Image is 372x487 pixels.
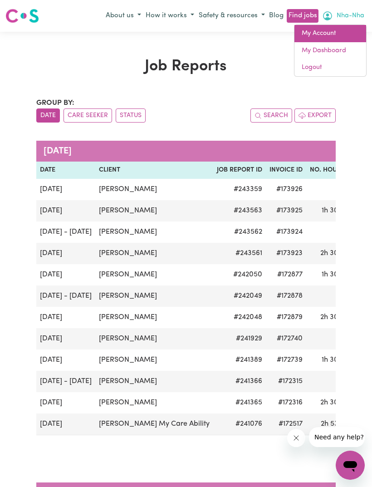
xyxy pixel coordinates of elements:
[266,162,306,179] th: Invoice ID
[95,307,213,328] td: [PERSON_NAME]
[287,9,318,23] a: Find jobs
[95,200,213,221] td: [PERSON_NAME]
[36,57,335,76] h1: Job Reports
[36,108,60,123] button: sort invoices by date
[213,371,266,392] td: # 241366
[320,314,345,321] span: 2 hours 30 minutes
[266,349,306,371] td: #172739
[95,179,213,200] td: [PERSON_NAME]
[294,25,366,42] a: My Account
[266,285,306,307] td: #172878
[266,371,306,392] td: #172315
[116,108,146,123] button: sort invoices by paid status
[309,427,365,447] iframe: Message from company
[213,221,266,243] td: # 243562
[36,285,95,307] td: [DATE] - [DATE]
[306,162,348,179] th: No. Hours
[36,243,95,264] td: [DATE]
[64,108,112,123] button: sort invoices by care seeker
[322,207,345,214] span: 1 hour 30 minutes
[196,9,267,24] button: Safety & resources
[320,8,367,24] button: My Account
[103,9,143,24] button: About us
[5,8,39,24] img: Careseekers logo
[267,9,285,23] a: Blog
[321,420,345,428] span: 2 hours 53 minutes
[36,349,95,371] td: [DATE]
[213,243,266,264] td: # 243561
[337,11,364,21] span: Nha-Nha
[95,221,213,243] td: [PERSON_NAME]
[250,108,292,123] button: Search
[36,99,74,107] span: Group by:
[266,179,306,200] td: #173926
[213,162,266,179] th: Job Report ID
[95,328,213,349] td: [PERSON_NAME]
[36,179,95,200] td: [DATE]
[294,25,367,77] div: My Account
[36,200,95,221] td: [DATE]
[95,413,213,435] td: [PERSON_NAME] My Care Ability
[266,221,306,243] td: #173924
[36,264,95,285] td: [DATE]
[143,9,196,24] button: How it works
[95,264,213,285] td: [PERSON_NAME]
[95,162,213,179] th: Client
[95,285,213,307] td: [PERSON_NAME]
[213,349,266,371] td: # 241389
[36,307,95,328] td: [DATE]
[336,451,365,480] iframe: Button to launch messaging window
[95,349,213,371] td: [PERSON_NAME]
[213,200,266,221] td: # 243563
[36,328,95,349] td: [DATE]
[294,59,366,76] a: Logout
[322,356,345,364] span: 1 hour 30 minutes
[213,264,266,285] td: # 242050
[322,271,345,278] span: 1 hour 30 minutes
[95,243,213,264] td: [PERSON_NAME]
[213,307,266,328] td: # 242048
[5,5,39,26] a: Careseekers logo
[266,307,306,328] td: #172879
[36,371,95,392] td: [DATE] - [DATE]
[36,413,95,435] td: [DATE]
[213,328,266,349] td: # 241929
[36,221,95,243] td: [DATE] - [DATE]
[320,399,345,406] span: 2 hours 30 minutes
[320,250,345,257] span: 2 hours 30 minutes
[95,371,213,392] td: [PERSON_NAME]
[266,392,306,413] td: #172316
[287,429,305,447] iframe: Close message
[213,285,266,307] td: # 242049
[266,413,306,435] td: #172517
[213,179,266,200] td: # 243359
[36,392,95,413] td: [DATE]
[213,413,266,435] td: # 241076
[294,108,336,123] button: Export
[266,200,306,221] td: #173925
[294,42,366,59] a: My Dashboard
[266,328,306,349] td: #172740
[36,162,95,179] th: Date
[266,243,306,264] td: #173923
[95,392,213,413] td: [PERSON_NAME]
[213,392,266,413] td: # 241365
[266,264,306,285] td: #172877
